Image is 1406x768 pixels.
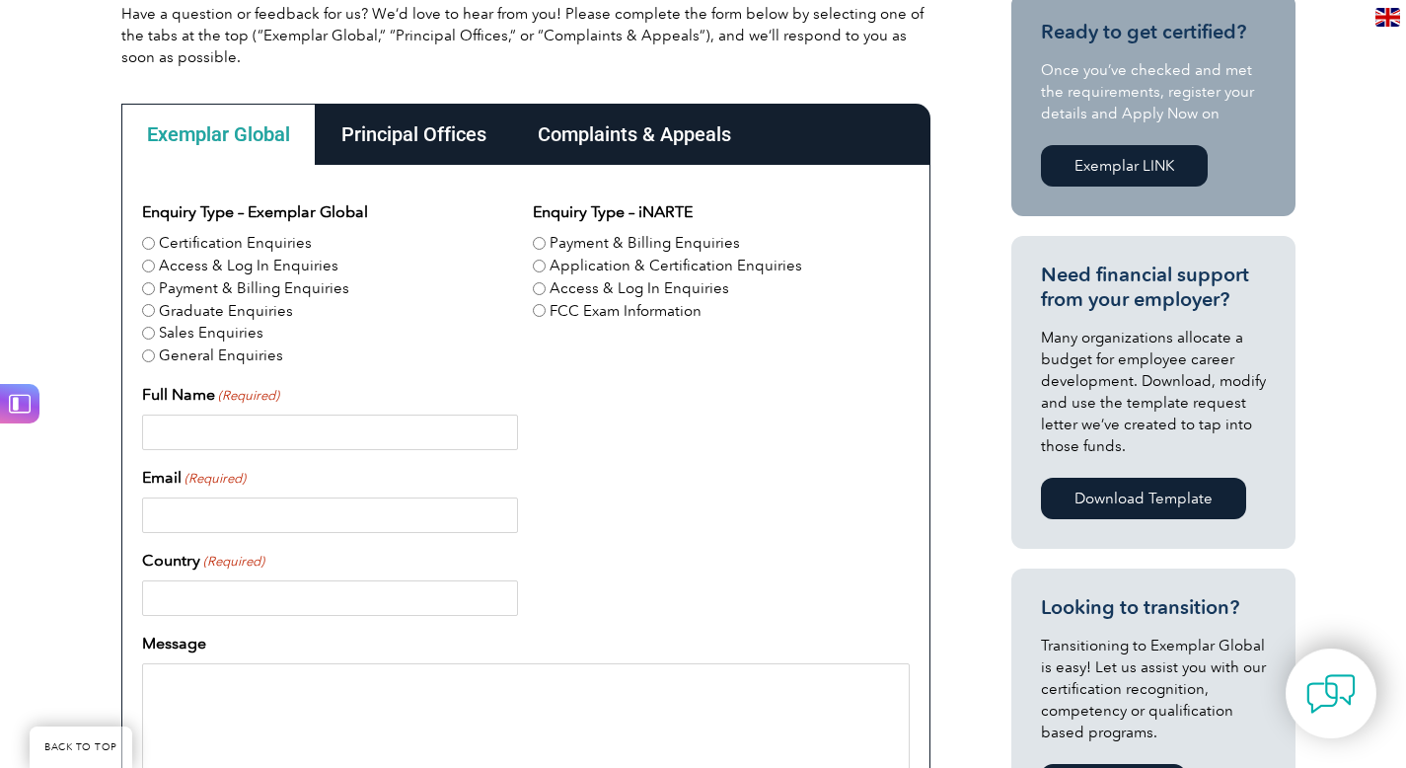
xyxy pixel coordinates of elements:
[159,232,312,255] label: Certification Enquiries
[1041,59,1266,124] p: Once you’ve checked and met the requirements, register your details and Apply Now on
[159,322,263,345] label: Sales Enquiries
[1375,8,1400,27] img: en
[550,255,802,277] label: Application & Certification Enquiries
[1041,595,1266,620] h3: Looking to transition?
[159,300,293,323] label: Graduate Enquiries
[142,549,264,573] label: Country
[550,277,729,300] label: Access & Log In Enquiries
[1041,635,1266,743] p: Transitioning to Exemplar Global is easy! Let us assist you with our certification recognition, c...
[512,104,757,165] div: Complaints & Appeals
[159,255,338,277] label: Access & Log In Enquiries
[550,232,740,255] label: Payment & Billing Enquiries
[183,469,246,489] span: (Required)
[1041,263,1266,312] h3: Need financial support from your employer?
[1041,478,1246,519] a: Download Template
[201,552,264,572] span: (Required)
[1306,669,1356,719] img: contact-chat.png
[159,277,349,300] label: Payment & Billing Enquiries
[142,632,206,655] label: Message
[1041,145,1208,187] a: Exemplar LINK
[216,386,279,406] span: (Required)
[1041,20,1266,44] h3: Ready to get certified?
[30,727,132,768] a: BACK TO TOP
[142,383,279,407] label: Full Name
[121,104,316,165] div: Exemplar Global
[142,466,246,490] label: Email
[121,3,930,68] p: Have a question or feedback for us? We’d love to hear from you! Please complete the form below by...
[316,104,512,165] div: Principal Offices
[1041,327,1266,457] p: Many organizations allocate a budget for employee career development. Download, modify and use th...
[550,300,702,323] label: FCC Exam Information
[159,345,283,367] label: General Enquiries
[533,200,693,224] legend: Enquiry Type – iNARTE
[142,200,368,224] legend: Enquiry Type – Exemplar Global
